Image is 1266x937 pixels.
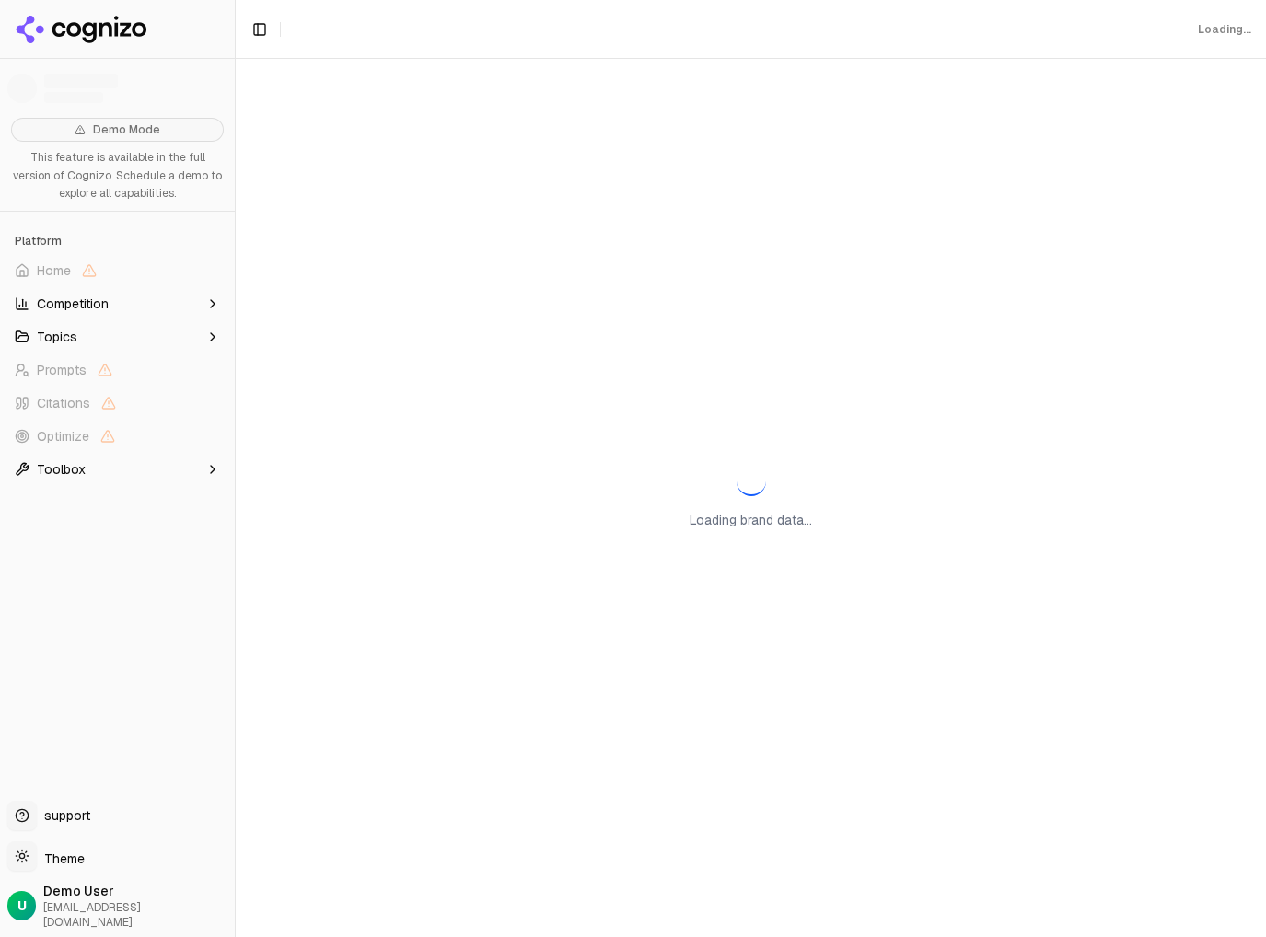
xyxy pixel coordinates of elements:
[37,460,86,479] span: Toolbox
[37,850,85,867] span: Theme
[43,900,227,930] span: [EMAIL_ADDRESS][DOMAIN_NAME]
[690,511,812,529] p: Loading brand data...
[93,122,160,137] span: Demo Mode
[37,295,109,313] span: Competition
[37,806,90,825] span: support
[37,261,71,280] span: Home
[7,289,227,318] button: Competition
[43,882,227,900] span: Demo User
[37,361,87,379] span: Prompts
[7,322,227,352] button: Topics
[37,328,77,346] span: Topics
[7,226,227,256] div: Platform
[7,455,227,484] button: Toolbox
[11,149,224,203] p: This feature is available in the full version of Cognizo. Schedule a demo to explore all capabili...
[1198,22,1251,37] div: Loading...
[37,394,90,412] span: Citations
[17,897,27,915] span: U
[37,427,89,445] span: Optimize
